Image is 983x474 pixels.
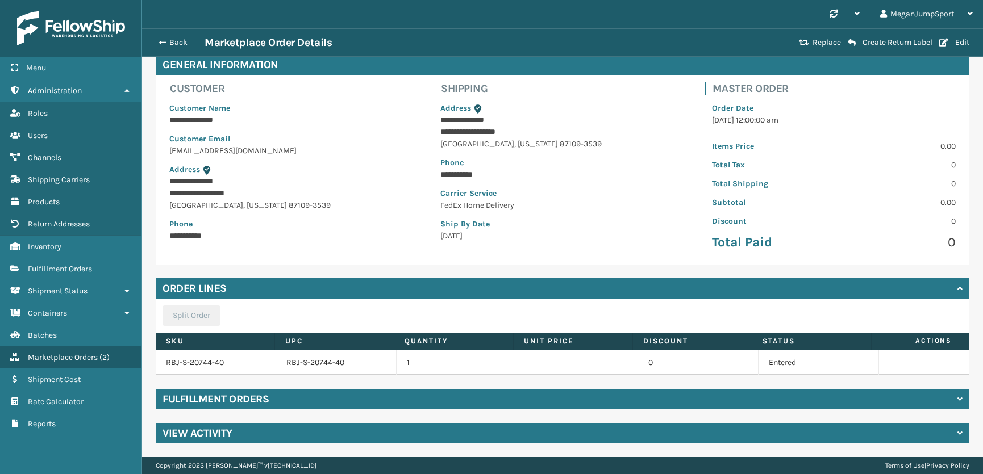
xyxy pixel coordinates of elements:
p: Total Paid [712,234,827,251]
span: Actions [875,332,959,350]
label: UPC [285,336,384,346]
label: Quantity [405,336,503,346]
p: Order Date [712,102,956,114]
p: Items Price [712,140,827,152]
h4: Order Lines [163,282,227,295]
span: Channels [28,153,61,162]
button: Create Return Label [844,37,936,48]
span: Roles [28,108,48,118]
span: Fulfillment Orders [28,264,92,274]
i: Create Return Label [848,38,856,47]
span: Containers [28,308,67,318]
p: [GEOGRAPHIC_DATA] , [US_STATE] 87109-3539 [440,138,684,150]
p: 0 [840,234,956,251]
h4: Fulfillment Orders [163,392,269,406]
span: Administration [28,86,82,95]
img: logo [17,11,125,45]
span: Shipment Status [28,286,88,296]
span: Rate Calculator [28,397,84,406]
p: Total Shipping [712,178,827,190]
span: Users [28,131,48,140]
h4: General Information [156,54,969,75]
span: Shipping Carriers [28,175,90,184]
p: Ship By Date [440,218,684,230]
div: | [885,457,969,474]
p: [GEOGRAPHIC_DATA] , [US_STATE] 87109-3539 [169,199,413,211]
td: Entered [759,350,879,375]
p: FedEx Home Delivery [440,199,684,211]
p: Customer Name [169,102,413,114]
p: Customer Email [169,133,413,145]
span: Return Addresses [28,219,90,229]
span: Shipment Cost [28,375,81,384]
p: 0 [840,178,956,190]
h4: Shipping [441,82,691,95]
button: Edit [936,37,973,48]
span: ( 2 ) [99,353,110,362]
label: Unit Price [524,336,622,346]
h4: Master Order [713,82,963,95]
span: Batches [28,330,57,340]
p: 0.00 [840,196,956,208]
p: Total Tax [712,159,827,171]
p: Copyright 2023 [PERSON_NAME]™ v [TECHNICAL_ID] [156,457,316,474]
span: Inventory [28,242,61,251]
span: Products [28,197,60,207]
p: 0 [840,159,956,171]
a: Terms of Use [885,462,924,469]
p: 0.00 [840,140,956,152]
span: Menu [26,63,46,73]
button: Split Order [163,305,220,326]
button: Replace [795,37,844,48]
p: Phone [440,157,684,169]
label: Discount [643,336,742,346]
span: Address [440,103,471,113]
h4: Customer [170,82,420,95]
label: Status [763,336,861,346]
td: RBJ-S-20744-40 [276,350,397,375]
h4: View Activity [163,426,232,440]
i: Edit [939,39,948,47]
h3: Marketplace Order Details [205,36,332,49]
i: Replace [799,39,809,47]
p: 0 [840,215,956,227]
td: 1 [397,350,517,375]
label: SKU [166,336,264,346]
p: [DATE] 12:00:00 am [712,114,956,126]
p: Carrier Service [440,187,684,199]
a: RBJ-S-20744-40 [166,358,224,367]
p: Subtotal [712,196,827,208]
p: Discount [712,215,827,227]
button: Back [152,37,205,48]
td: 0 [638,350,759,375]
span: Reports [28,419,56,429]
a: Privacy Policy [926,462,969,469]
p: [EMAIL_ADDRESS][DOMAIN_NAME] [169,145,413,157]
p: [DATE] [440,230,684,242]
span: Address [169,165,200,174]
p: Phone [169,218,413,230]
span: Marketplace Orders [28,353,98,362]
